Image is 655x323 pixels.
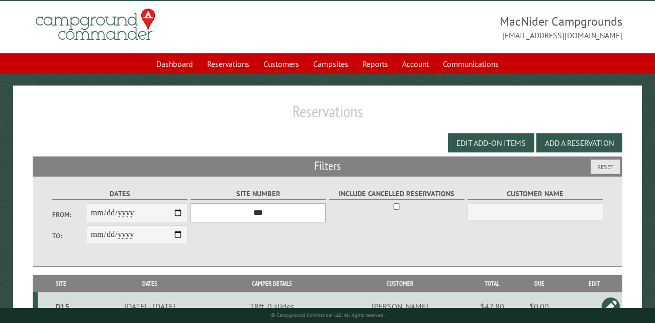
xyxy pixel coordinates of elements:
a: Communications [437,54,505,73]
button: Edit Add-on Items [448,133,534,152]
a: Dashboard [150,54,199,73]
label: From: [52,210,86,219]
span: MacNider Campgrounds [EMAIL_ADDRESS][DOMAIN_NAME] [328,13,622,41]
small: © Campground Commander LLC. All rights reserved. [271,312,385,318]
a: Reservations [201,54,255,73]
h2: Filters [33,156,622,176]
button: Add a Reservation [536,133,622,152]
a: Account [396,54,435,73]
a: Reports [356,54,394,73]
th: Dates [85,275,215,292]
th: Due [512,275,567,292]
label: Site Number [191,188,326,200]
td: 28ft, 0 slides [215,292,329,321]
label: Dates [52,188,188,200]
td: $0.00 [512,292,567,321]
td: $42.80 [472,292,512,321]
label: To: [52,231,86,240]
th: Site [38,275,85,292]
img: Campground Commander [33,5,158,44]
a: Customers [257,54,305,73]
th: Edit [567,275,622,292]
button: Reset [591,159,620,174]
th: Customer [328,275,472,292]
th: Total [472,275,512,292]
div: D15 [42,301,83,311]
div: [DATE] - [DATE] [86,301,214,311]
label: Customer Name [467,188,603,200]
th: Camper Details [215,275,329,292]
a: Campsites [307,54,354,73]
h1: Reservations [33,102,622,129]
label: Include Cancelled Reservations [329,188,464,200]
td: [PERSON_NAME] [328,292,472,321]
